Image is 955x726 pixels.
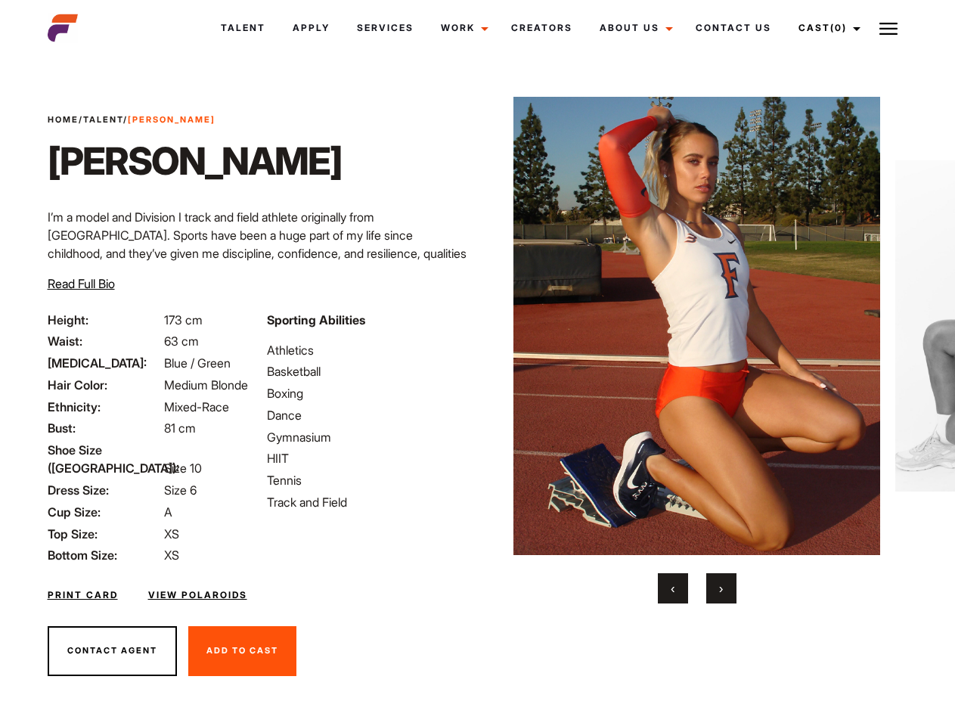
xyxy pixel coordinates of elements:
[48,114,79,125] a: Home
[48,354,161,372] span: [MEDICAL_DATA]:
[164,334,199,349] span: 63 cm
[148,588,247,602] a: View Polaroids
[343,8,427,48] a: Services
[48,276,115,291] span: Read Full Bio
[164,461,202,476] span: Size 10
[267,471,468,489] li: Tennis
[671,581,674,596] span: Previous
[48,376,161,394] span: Hair Color:
[164,355,231,371] span: Blue / Green
[267,406,468,424] li: Dance
[48,503,161,521] span: Cup Size:
[267,493,468,511] li: Track and Field
[164,482,197,498] span: Size 6
[879,20,898,38] img: Burger icon
[164,420,196,436] span: 81 cm
[48,588,118,602] a: Print Card
[682,8,785,48] a: Contact Us
[48,481,161,499] span: Dress Size:
[48,419,161,437] span: Bust:
[164,526,179,541] span: XS
[48,398,161,416] span: Ethnicity:
[48,525,161,543] span: Top Size:
[48,332,161,350] span: Waist:
[207,8,279,48] a: Talent
[48,275,115,293] button: Read Full Bio
[83,114,123,125] a: Talent
[586,8,682,48] a: About Us
[48,208,469,281] p: I’m a model and Division I track and field athlete originally from [GEOGRAPHIC_DATA]. Sports have...
[48,138,342,184] h1: [PERSON_NAME]
[164,377,248,392] span: Medium Blonde
[164,548,179,563] span: XS
[48,311,161,329] span: Height:
[48,626,177,676] button: Contact Agent
[719,581,723,596] span: Next
[267,362,468,380] li: Basketball
[427,8,498,48] a: Work
[267,341,468,359] li: Athletics
[48,113,215,126] span: / /
[267,312,365,327] strong: Sporting Abilities
[279,8,343,48] a: Apply
[48,441,161,477] span: Shoe Size ([GEOGRAPHIC_DATA]):
[164,312,203,327] span: 173 cm
[498,8,586,48] a: Creators
[830,22,847,33] span: (0)
[267,449,468,467] li: HIIT
[48,546,161,564] span: Bottom Size:
[206,645,278,656] span: Add To Cast
[267,428,468,446] li: Gymnasium
[785,8,870,48] a: Cast(0)
[164,504,172,520] span: A
[48,13,78,43] img: cropped-aefm-brand-fav-22-square.png
[164,399,229,414] span: Mixed-Race
[128,114,215,125] strong: [PERSON_NAME]
[188,626,296,676] button: Add To Cast
[267,384,468,402] li: Boxing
